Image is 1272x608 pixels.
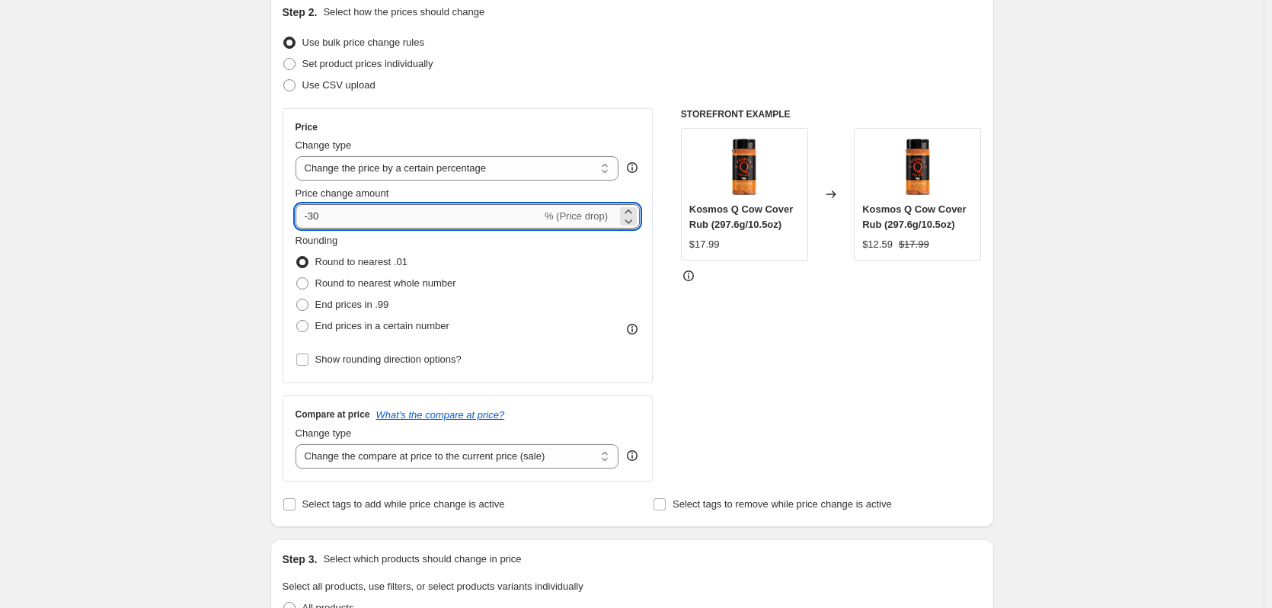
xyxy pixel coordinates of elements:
h2: Step 2. [283,5,318,20]
p: Select which products should change in price [323,552,521,567]
span: Price change amount [296,187,389,199]
div: $17.99 [689,237,720,252]
span: Show rounding direction options? [315,354,462,365]
strike: $17.99 [899,237,929,252]
span: End prices in a certain number [315,320,449,331]
span: Change type [296,139,352,151]
button: What's the compare at price? [376,409,505,421]
span: Rounding [296,235,338,246]
span: Kosmos Q Cow Cover Rub (297.6g/10.5oz) [862,203,967,230]
img: kosmo-s-q-barbecue-rubs-shaker-bottle-cow-cover-rub-30170099187871_5000x_a8ecc0a0-a2b5-44a8-a27d-... [887,136,948,197]
div: help [625,160,640,175]
span: Kosmos Q Cow Cover Rub (297.6g/10.5oz) [689,203,794,230]
div: help [625,448,640,463]
span: Select all products, use filters, or select products variants individually [283,581,583,592]
img: kosmo-s-q-barbecue-rubs-shaker-bottle-cow-cover-rub-30170099187871_5000x_a8ecc0a0-a2b5-44a8-a27d-... [714,136,775,197]
div: $12.59 [862,237,893,252]
span: Change type [296,427,352,439]
h2: Step 3. [283,552,318,567]
input: -15 [296,204,542,229]
p: Select how the prices should change [323,5,484,20]
span: % (Price drop) [545,210,608,222]
span: Select tags to add while price change is active [302,498,505,510]
span: Use CSV upload [302,79,376,91]
h6: STOREFRONT EXAMPLE [681,108,982,120]
span: Set product prices individually [302,58,433,69]
span: Select tags to remove while price change is active [673,498,892,510]
h3: Compare at price [296,408,370,421]
span: Use bulk price change rules [302,37,424,48]
span: Round to nearest whole number [315,277,456,289]
span: End prices in .99 [315,299,389,310]
span: Round to nearest .01 [315,256,407,267]
h3: Price [296,121,318,133]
